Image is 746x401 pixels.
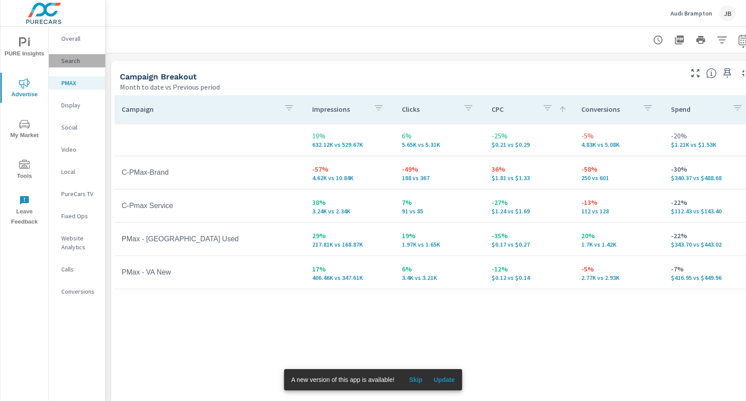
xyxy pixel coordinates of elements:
[115,161,305,184] td: C-PMax-Brand
[430,373,458,387] button: Update
[312,141,388,148] p: 632,122 vs 529,665
[492,130,567,141] p: -25%
[492,241,567,248] p: $0.17 vs $0.27
[581,130,657,141] p: -5%
[49,165,105,178] div: Local
[492,208,567,215] p: $1.24 vs $1.69
[49,263,105,276] div: Calls
[312,263,388,274] p: 17%
[688,66,702,80] button: Make Fullscreen
[492,230,567,241] p: -35%
[402,174,477,181] p: 188 vs 367
[581,197,657,208] p: -13%
[312,197,388,208] p: 38%
[581,105,635,114] p: Conversions
[720,66,734,80] span: Save this to your personalized report
[115,195,305,217] td: C-Pmax Service
[402,208,477,215] p: 91 vs 85
[581,230,657,241] p: 20%
[312,105,366,114] p: Impressions
[492,263,567,274] p: -12%
[3,119,46,141] span: My Market
[115,261,305,283] td: PMax - VA New
[3,37,46,59] span: PURE Insights
[312,174,388,181] p: 4,615 vs 10,844
[671,31,688,49] button: "Export Report to PDF"
[61,234,98,252] p: Website Analytics
[433,376,455,384] span: Update
[61,212,98,220] p: Fixed Ops
[492,141,567,148] p: $0.21 vs $0.29
[61,34,98,43] p: Overall
[492,197,567,208] p: -27%
[581,241,657,248] p: 1,702 vs 1,419
[49,54,105,67] div: Search
[312,130,388,141] p: 19%
[671,105,725,114] p: Spend
[61,101,98,110] p: Display
[61,287,98,296] p: Conversions
[120,72,197,81] h5: Campaign Breakout
[312,241,388,248] p: 217,812 vs 168,868
[492,164,567,174] p: 36%
[402,164,477,174] p: -49%
[49,232,105,254] div: Website Analytics
[61,189,98,198] p: PureCars TV
[61,145,98,154] p: Video
[581,263,657,274] p: -5%
[61,56,98,65] p: Search
[402,197,477,208] p: 7%
[402,263,477,274] p: 6%
[719,5,735,21] div: JB
[3,160,46,181] span: Tools
[312,164,388,174] p: -57%
[581,174,657,181] p: 250 vs 601
[61,265,98,274] p: Calls
[61,167,98,176] p: Local
[581,274,657,281] p: 2.77K vs 2.93K
[115,228,305,250] td: PMax - [GEOGRAPHIC_DATA] Used
[402,141,477,148] p: 5,645 vs 5,314
[49,209,105,223] div: Fixed Ops
[0,27,48,231] div: nav menu
[120,82,220,92] p: Month to date vs Previous period
[49,121,105,134] div: Social
[402,105,456,114] p: Clicks
[61,79,98,87] p: PMAX
[122,105,277,114] p: Campaign
[312,230,388,241] p: 29%
[49,76,105,90] div: PMAX
[49,285,105,298] div: Conversions
[581,208,657,215] p: 112 vs 128
[312,274,388,281] p: 406,458 vs 347,614
[49,187,105,200] div: PureCars TV
[581,164,657,174] p: -58%
[402,241,477,248] p: 1,966 vs 1,649
[3,78,46,100] span: Advertise
[492,105,535,114] p: CPC
[713,31,731,49] button: Apply Filters
[49,143,105,156] div: Video
[402,274,477,281] p: 3,400 vs 3,213
[49,32,105,45] div: Overall
[49,98,105,112] div: Display
[3,195,46,227] span: Leave Feedback
[401,373,430,387] button: Skip
[581,141,657,148] p: 4,835 vs 5,075
[61,123,98,132] p: Social
[706,68,717,79] span: This is a summary of PMAX performance results by campaign. Each column can be sorted.
[671,9,712,17] p: Audi Brampton
[492,274,567,281] p: $0.12 vs $0.14
[312,208,388,215] p: 3,237 vs 2,339
[405,376,426,384] span: Skip
[692,31,710,49] button: Print Report
[402,130,477,141] p: 6%
[402,230,477,241] p: 19%
[492,174,567,181] p: $1.81 vs $1.33
[291,376,395,383] span: A new version of this app is available!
